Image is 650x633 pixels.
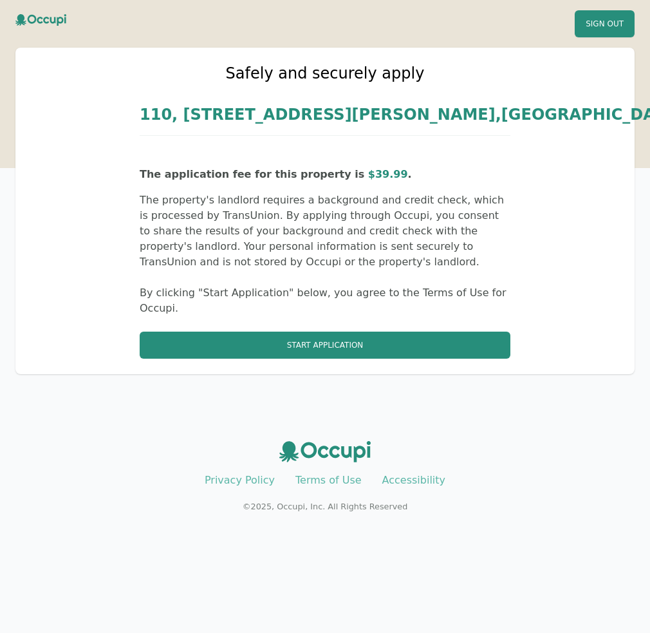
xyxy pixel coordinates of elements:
[368,168,408,180] span: $ 39.99
[140,63,510,84] h2: Safely and securely apply
[140,332,510,359] button: Start Application
[140,285,510,316] p: By clicking "Start Application" below, you agree to the Terms of Use for Occupi.
[382,474,445,486] a: Accessibility
[205,474,275,486] a: Privacy Policy
[140,193,510,270] p: The property's landlord requires a background and credit check, which is processed by TransUnion....
[140,167,510,182] p: The application fee for this property is .
[295,474,362,486] a: Terms of Use
[243,502,408,511] small: © 2025 , Occupi, Inc. All Rights Reserved
[575,10,635,37] button: Sign Out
